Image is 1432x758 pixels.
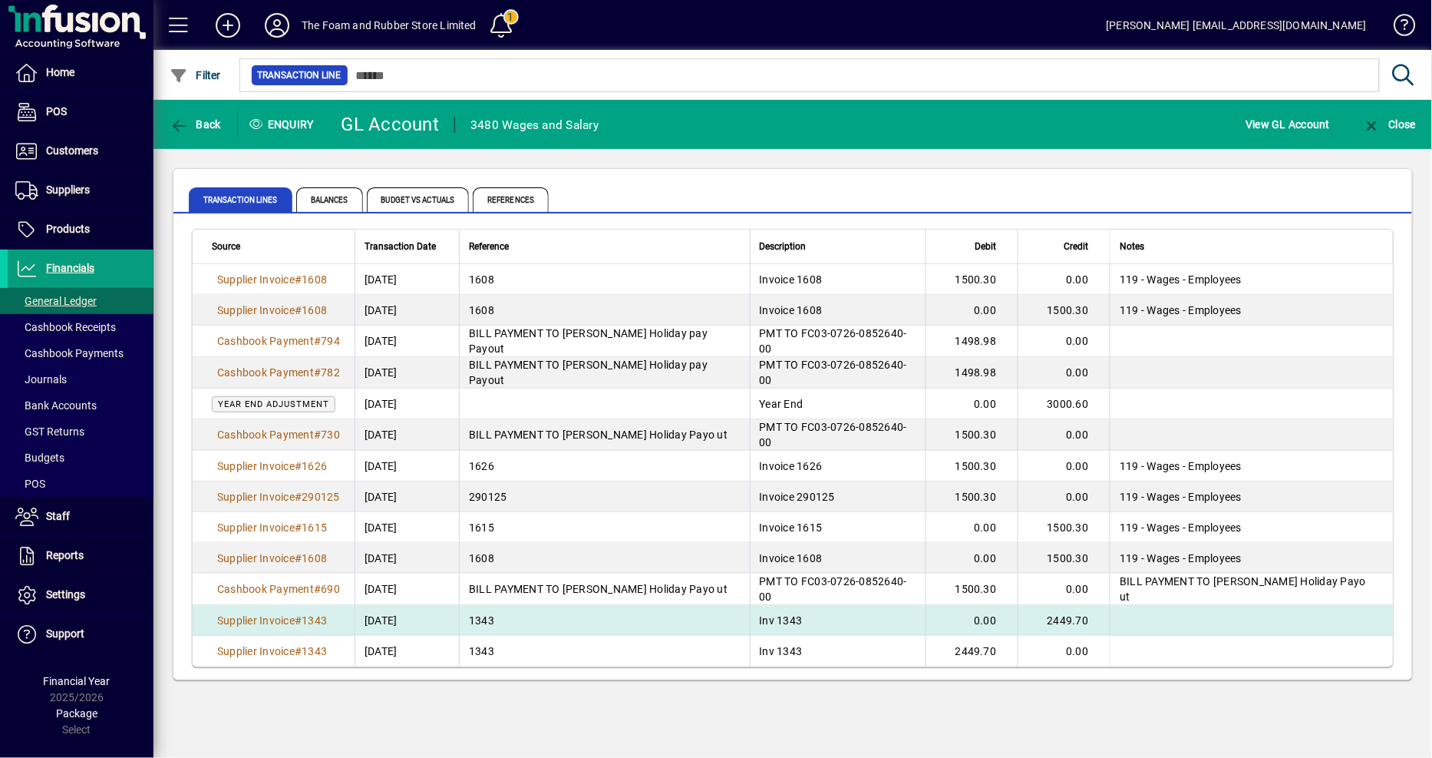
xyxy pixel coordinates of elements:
span: Close [1362,118,1416,131]
a: General Ledger [8,288,153,314]
app-page-header-button: Close enquiry [1346,111,1432,138]
span: 1608 [302,273,327,286]
span: Cashbook Payment [217,335,314,347]
span: # [295,614,302,627]
span: BILL PAYMENT TO [PERSON_NAME] Holiday Payo ut [469,583,728,595]
td: 1500.30 [1018,543,1110,574]
span: 1615 [469,521,494,534]
span: Notes [1120,238,1144,255]
span: Filter [170,69,221,81]
span: Year end adjustment [218,399,329,409]
div: Description [760,238,917,255]
a: Cashbook Payment#730 [212,426,345,443]
span: BILL PAYMENT TO [PERSON_NAME] Holiday Payo ut [469,429,728,441]
span: POS [46,105,67,118]
span: 1608 [469,552,494,564]
span: [DATE] [365,396,398,412]
td: 2449.70 [926,636,1018,667]
span: Source [212,238,240,255]
app-page-header-button: Back [153,111,238,138]
span: [DATE] [365,365,398,380]
td: 0.00 [1018,636,1110,667]
div: Debit [935,238,1010,255]
td: 1500.30 [926,482,1018,512]
span: Cashbook Payment [217,429,314,441]
span: Invoice 1615 [760,521,823,534]
button: Profile [252,12,302,39]
span: [DATE] [365,458,398,474]
td: 0.00 [1018,451,1110,482]
td: 0.00 [926,543,1018,574]
div: Notes [1120,238,1374,255]
a: GST Returns [8,419,153,445]
a: Home [8,54,153,92]
a: Journals [8,366,153,392]
a: Settings [8,576,153,614]
span: General Ledger [15,295,97,307]
span: 119 - Wages - Employees [1120,552,1242,564]
span: # [295,521,302,534]
span: Supplier Invoice [217,491,295,503]
span: Inv 1343 [760,645,803,657]
span: PMT TO FC03-0726-0852640-00 [760,359,907,386]
span: [DATE] [365,581,398,597]
span: [DATE] [365,551,398,566]
a: Supplier Invoice#1608 [212,550,332,567]
span: Support [46,627,84,640]
button: Close [1358,111,1420,138]
span: [DATE] [365,272,398,287]
span: Balances [296,187,363,212]
span: # [314,429,321,441]
td: 3000.60 [1018,389,1110,419]
span: BILL PAYMENT TO [PERSON_NAME] Holiday Payo ut [1120,575,1366,603]
a: Cashbook Receipts [8,314,153,340]
div: Credit [1028,238,1102,255]
span: [DATE] [365,644,398,659]
span: Reports [46,549,84,561]
span: Home [46,66,74,78]
td: 1498.98 [926,326,1018,357]
span: BILL PAYMENT TO [PERSON_NAME] Holiday pay Payout [469,359,708,386]
td: 0.00 [926,389,1018,419]
span: [DATE] [365,333,398,349]
a: Cashbook Payment#794 [212,333,345,349]
td: 1500.30 [1018,512,1110,543]
span: 119 - Wages - Employees [1120,273,1242,286]
button: Add [203,12,252,39]
span: [DATE] [365,489,398,505]
a: Supplier Invoice#1343 [212,612,332,629]
div: [PERSON_NAME] [EMAIL_ADDRESS][DOMAIN_NAME] [1107,13,1367,38]
div: The Foam and Rubber Store Limited [302,13,477,38]
span: Supplier Invoice [217,273,295,286]
a: Supplier Invoice#1608 [212,271,332,288]
span: Customers [46,144,98,157]
span: 1626 [469,460,494,472]
td: 0.00 [926,512,1018,543]
span: Invoice 290125 [760,491,836,503]
a: Knowledge Base [1382,3,1413,53]
span: BILL PAYMENT TO [PERSON_NAME] Holiday pay Payout [469,327,708,355]
a: Suppliers [8,171,153,210]
span: Staff [46,510,70,522]
a: Reports [8,537,153,575]
a: Supplier Invoice#1608 [212,302,332,319]
td: 0.00 [1018,482,1110,512]
span: 794 [321,335,340,347]
span: 1343 [302,614,327,627]
span: 119 - Wages - Employees [1120,521,1242,534]
div: Reference [469,238,741,255]
td: 1500.30 [1018,295,1110,326]
a: Supplier Invoice#1343 [212,643,332,660]
span: Suppliers [46,184,90,196]
span: View GL Account [1246,112,1331,137]
span: Cashbook Payment [217,583,314,595]
span: PMT TO FC03-0726-0852640-00 [760,327,907,355]
span: Transaction lines [189,187,292,212]
td: 1500.30 [926,264,1018,295]
span: Description [760,238,807,255]
span: 1608 [469,304,494,316]
span: [DATE] [365,613,398,628]
span: Supplier Invoice [217,614,295,627]
td: 0.00 [926,295,1018,326]
span: # [295,460,302,472]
